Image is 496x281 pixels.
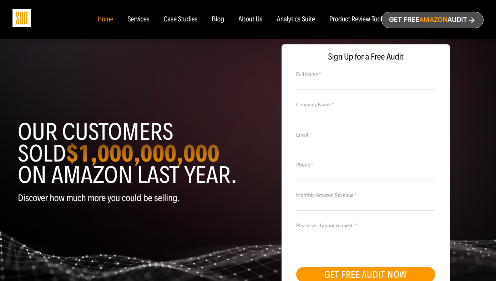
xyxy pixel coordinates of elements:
span: Sign Up for a Free Audit [289,52,443,62]
h1: Our customers sold on Amazon last year. [18,121,243,186]
a: Home [98,16,113,24]
input: Full Name * [296,77,436,90]
label: Monthly Amazon Revenue * [296,191,436,199]
strong: $1,000,000,000 [66,139,219,168]
label: Company Name * [296,101,436,108]
span: Amazon [419,16,447,24]
input: Email * [296,138,436,150]
a: About Us [238,16,263,24]
a: Blog [212,16,224,24]
a: Analytics Suite [277,16,315,24]
iframe: reCAPTCHA [296,228,405,256]
label: Email * [296,131,436,139]
input: Company Name * [296,107,436,120]
label: Full Name * [296,70,436,78]
a: Services [127,16,149,24]
input: Contact Number * [296,168,436,180]
a: Case Studies [164,16,198,24]
label: Please verify your request. * [296,221,436,229]
p: Discover how much more you could be selling. [18,193,243,203]
a: Get freeAmazonAudit [381,12,484,28]
img: Sug [12,9,31,27]
label: Phone * [296,161,436,169]
a: Product Review Tool [329,16,382,24]
input: Monthly Amazon Revenue * [296,198,436,211]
